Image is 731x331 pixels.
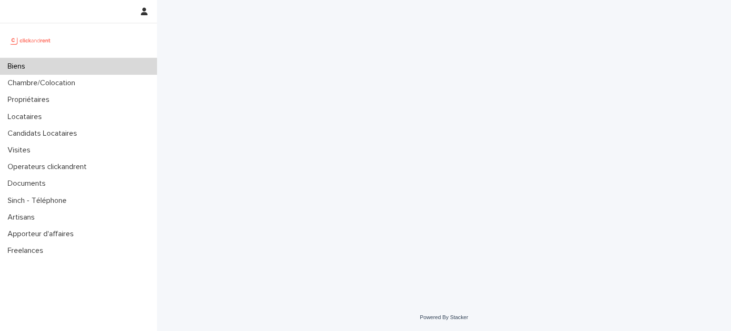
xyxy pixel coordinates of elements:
p: Biens [4,62,33,71]
p: Operateurs clickandrent [4,162,94,171]
p: Visites [4,146,38,155]
img: UCB0brd3T0yccxBKYDjQ [8,31,54,50]
p: Propriétaires [4,95,57,104]
p: Candidats Locataires [4,129,85,138]
p: Apporteur d'affaires [4,230,81,239]
p: Freelances [4,246,51,255]
p: Chambre/Colocation [4,79,83,88]
a: Powered By Stacker [420,314,468,320]
p: Sinch - Téléphone [4,196,74,205]
p: Locataires [4,112,49,121]
p: Artisans [4,213,42,222]
p: Documents [4,179,53,188]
